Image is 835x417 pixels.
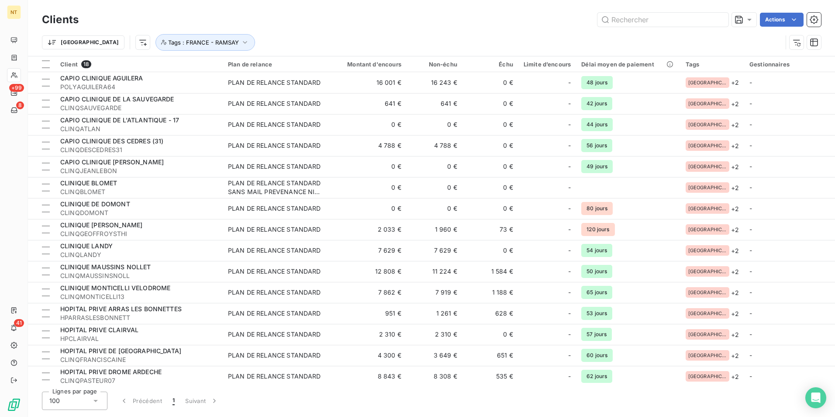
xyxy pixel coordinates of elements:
[731,162,739,171] span: + 2
[462,282,518,303] td: 1 188 €
[688,122,727,127] span: [GEOGRAPHIC_DATA]
[749,163,752,170] span: -
[462,156,518,177] td: 0 €
[749,247,752,254] span: -
[581,61,675,68] div: Délai moyen de paiement
[60,167,217,175] span: CLINQJEANLEBON
[581,223,614,236] span: 120 jours
[688,185,727,190] span: [GEOGRAPHIC_DATA]
[749,372,752,380] span: -
[749,330,752,338] span: -
[731,351,739,360] span: + 2
[462,261,518,282] td: 1 584 €
[462,324,518,345] td: 0 €
[731,288,739,297] span: + 2
[568,99,571,108] span: -
[731,78,739,87] span: + 2
[407,303,462,324] td: 1 261 €
[60,74,143,82] span: CAPIO CLINIQUE AGUILERA
[331,135,407,156] td: 4 788 €
[760,13,804,27] button: Actions
[114,392,167,410] button: Précédent
[407,261,462,282] td: 11 224 €
[568,288,571,297] span: -
[688,353,727,358] span: [GEOGRAPHIC_DATA]
[228,179,326,196] div: PLAN DE RELANCE STANDARD SANS MAIL PREVENANCE NI DUPLICATA FACTURES
[407,93,462,114] td: 641 €
[331,219,407,240] td: 2 033 €
[731,120,739,129] span: + 2
[228,372,321,381] div: PLAN DE RELANCE STANDARD
[60,95,174,103] span: CAPIO CLINIQUE DE LA SAUVEGARDE
[462,177,518,198] td: 0 €
[228,120,321,129] div: PLAN DE RELANCE STANDARD
[60,61,78,68] span: Client
[331,156,407,177] td: 0 €
[60,355,217,364] span: CLINQFRANCISCAINE
[731,246,739,255] span: + 2
[60,179,117,187] span: CLINIQUE BLOMET
[331,177,407,198] td: 0 €
[462,345,518,366] td: 651 €
[180,392,224,410] button: Suivant
[688,311,727,316] span: [GEOGRAPHIC_DATA]
[749,142,752,149] span: -
[581,76,613,89] span: 48 jours
[581,265,612,278] span: 50 jours
[581,307,612,320] span: 53 jours
[60,292,217,301] span: CLINQMONTICELLI13
[60,313,217,322] span: HPARRASLESBONNETT
[731,99,739,108] span: + 2
[688,332,727,337] span: [GEOGRAPHIC_DATA]
[407,198,462,219] td: 0 €
[42,35,124,49] button: [GEOGRAPHIC_DATA]
[60,242,113,250] span: CLINIQUE LANDY
[60,208,217,217] span: CLINQDOMONT
[688,290,727,295] span: [GEOGRAPHIC_DATA]
[407,114,462,135] td: 0 €
[60,305,182,313] span: HOPITAL PRIVE ARRAS LES BONNETTES
[60,200,130,208] span: CLINIQUE DE DOMONT
[228,225,321,234] div: PLAN DE RELANCE STANDARD
[688,374,727,379] span: [GEOGRAPHIC_DATA]
[228,204,321,213] div: PLAN DE RELANCE STANDARD
[16,101,24,109] span: 8
[568,309,571,318] span: -
[42,12,79,28] h3: Clients
[60,125,217,133] span: CLINQATLAN
[731,309,739,318] span: + 2
[568,183,571,192] span: -
[331,345,407,366] td: 4 300 €
[688,80,727,85] span: [GEOGRAPHIC_DATA]
[167,392,180,410] button: 1
[228,288,321,297] div: PLAN DE RELANCE STANDARD
[331,93,407,114] td: 641 €
[731,141,739,150] span: + 2
[173,396,175,405] span: 1
[337,61,401,68] div: Montant d'encours
[581,139,612,152] span: 56 jours
[407,345,462,366] td: 3 649 €
[686,61,739,68] div: Tags
[581,328,612,341] span: 57 jours
[688,143,727,148] span: [GEOGRAPHIC_DATA]
[331,282,407,303] td: 7 862 €
[168,39,239,46] span: Tags : FRANCE - RAMSAY
[468,61,513,68] div: Échu
[581,349,613,362] span: 60 jours
[407,240,462,261] td: 7 629 €
[60,83,217,91] span: POLYAGUILERA64
[581,286,612,299] span: 65 jours
[688,227,727,232] span: [GEOGRAPHIC_DATA]
[568,225,571,234] span: -
[60,137,164,145] span: CAPIO CLINIQUE DES CEDRES (31)
[60,104,217,112] span: CLINQSAUVEGARDE
[731,372,739,381] span: + 2
[581,118,613,131] span: 44 jours
[731,204,739,213] span: + 2
[462,93,518,114] td: 0 €
[462,240,518,261] td: 0 €
[688,206,727,211] span: [GEOGRAPHIC_DATA]
[331,303,407,324] td: 951 €
[407,219,462,240] td: 1 960 €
